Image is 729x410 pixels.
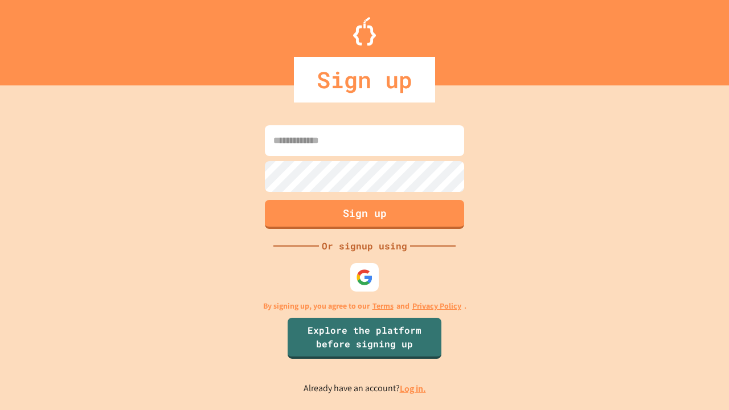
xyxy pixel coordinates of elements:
[294,57,435,102] div: Sign up
[353,17,376,46] img: Logo.svg
[412,300,461,312] a: Privacy Policy
[356,269,373,286] img: google-icon.svg
[304,382,426,396] p: Already have an account?
[265,200,464,229] button: Sign up
[288,318,441,359] a: Explore the platform before signing up
[372,300,394,312] a: Terms
[400,383,426,395] a: Log in.
[319,239,410,253] div: Or signup using
[263,300,466,312] p: By signing up, you agree to our and .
